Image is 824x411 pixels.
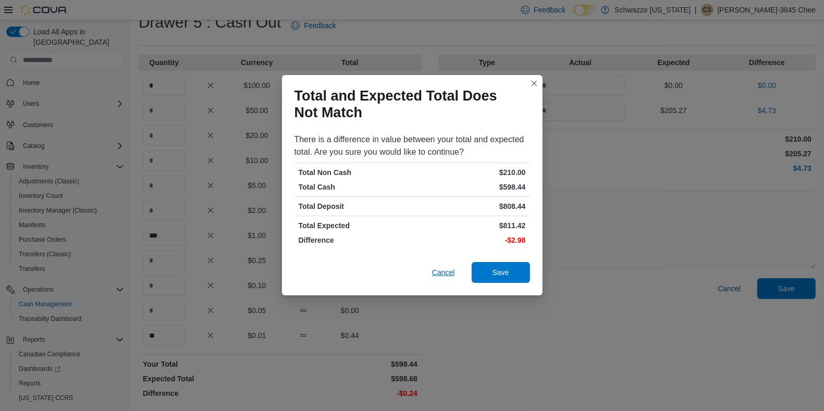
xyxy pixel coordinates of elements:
[299,182,410,192] p: Total Cash
[294,133,530,158] div: There is a difference in value between your total and expected total. Are you sure you would like...
[472,262,530,283] button: Save
[528,77,540,90] button: Closes this modal window
[299,201,410,211] p: Total Deposit
[299,220,410,231] p: Total Expected
[414,220,526,231] p: $811.42
[414,235,526,245] p: -$2.98
[414,167,526,178] p: $210.00
[294,88,522,121] h1: Total and Expected Total Does Not Match
[299,235,410,245] p: Difference
[493,267,509,278] span: Save
[432,267,455,278] span: Cancel
[428,262,459,283] button: Cancel
[414,201,526,211] p: $808.44
[414,182,526,192] p: $598.44
[299,167,410,178] p: Total Non Cash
